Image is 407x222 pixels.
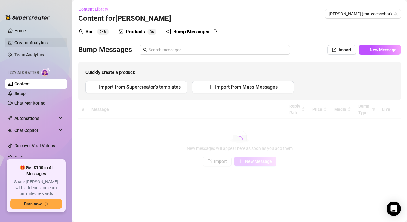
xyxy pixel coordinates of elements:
[147,29,156,35] sup: 36
[99,84,181,90] span: Import from Supercreator's templates
[14,38,63,47] a: Creator Analytics
[78,14,171,23] h3: Content for [PERSON_NAME]
[143,48,147,52] span: search
[150,30,152,34] span: 3
[10,199,62,209] button: Earn nowarrow-right
[92,84,97,89] span: plus
[363,48,367,52] span: plus
[212,29,217,34] span: loading
[14,52,44,57] a: Team Analytics
[327,45,356,55] button: Import
[237,136,243,142] span: loading
[85,70,135,75] strong: Quickly create a product:
[41,68,51,76] img: AI Chatter
[10,179,62,197] span: Share [PERSON_NAME] with a friend, and earn unlimited rewards
[14,91,26,96] a: Setup
[10,165,62,177] span: 🎁 Get $100 in AI Messages
[119,29,123,34] span: picture
[192,81,294,93] button: Import from Mass Messages
[14,101,45,105] a: Chat Monitoring
[78,29,83,34] span: user
[97,29,109,35] sup: 94%
[173,28,209,35] div: Bump Messages
[332,48,336,52] span: import
[208,84,213,89] span: plus
[339,47,351,52] span: Import
[14,114,57,123] span: Automations
[14,143,55,148] a: Discover Viral Videos
[329,9,397,18] span: Mateo (mateoescobar)
[370,47,396,52] span: New Message
[5,14,50,20] img: logo-BBDzfeDw.svg
[8,128,12,132] img: Chat Copilot
[166,29,171,34] span: notification
[78,4,113,14] button: Content Library
[24,202,42,206] span: Earn now
[44,202,48,206] span: arrow-right
[79,7,108,11] span: Content Library
[14,155,30,160] a: Settings
[149,47,286,53] input: Search messages
[8,116,13,121] span: thunderbolt
[394,12,398,16] span: team
[14,81,30,86] a: Content
[152,30,154,34] span: 6
[14,28,26,33] a: Home
[85,81,187,93] button: Import from Supercreator's templates
[14,126,57,135] span: Chat Copilot
[8,70,39,76] span: Izzy AI Chatter
[78,45,132,55] h3: Bump Messages
[126,28,145,35] div: Products
[359,45,401,55] button: New Message
[215,84,278,90] span: Import from Mass Messages
[85,28,92,35] div: Bio
[387,202,401,216] div: Open Intercom Messenger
